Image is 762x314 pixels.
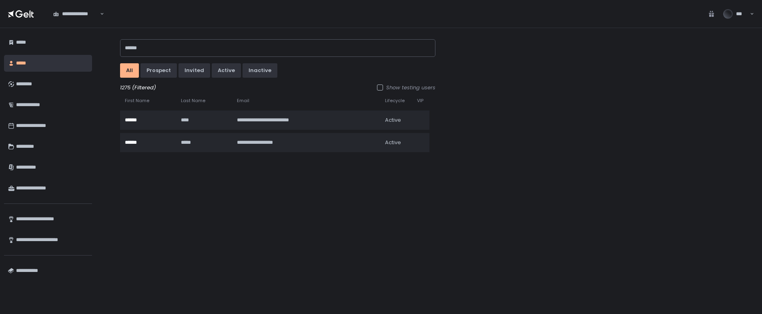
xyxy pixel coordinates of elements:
div: All [126,67,133,74]
button: invited [178,63,210,78]
button: All [120,63,139,78]
div: inactive [249,67,271,74]
span: Email [237,98,249,104]
div: invited [184,67,204,74]
span: First Name [125,98,149,104]
div: active [218,67,235,74]
div: 1275 (Filtered) [120,84,435,91]
div: Search for option [48,5,104,23]
button: inactive [243,63,277,78]
button: active [212,63,241,78]
span: active [385,117,401,124]
button: prospect [140,63,177,78]
span: Last Name [181,98,205,104]
div: prospect [146,67,171,74]
span: active [385,139,401,146]
span: Lifecycle [385,98,405,104]
span: VIP [417,98,423,104]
